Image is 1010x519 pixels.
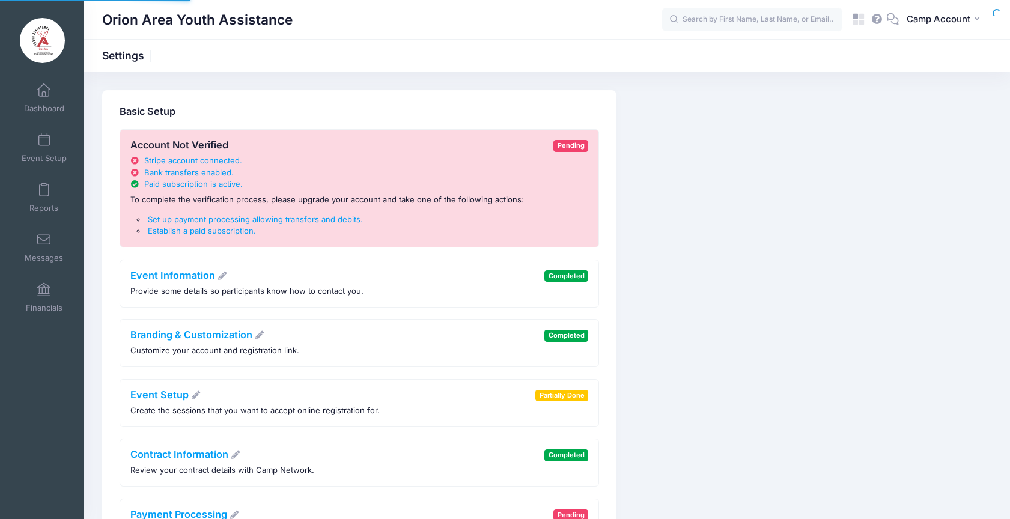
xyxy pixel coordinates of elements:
[130,156,243,165] a: Stripe account connected.
[544,330,588,341] span: Completed
[899,6,992,34] button: Camp Account
[120,106,598,118] h4: Basic Setup
[16,276,73,318] a: Financials
[146,226,256,235] a: Establish a paid subscription.
[553,140,588,151] span: Pending
[20,18,65,63] img: Orion Area Youth Assistance
[130,389,201,401] a: Event Setup
[26,303,62,313] span: Financials
[148,214,360,224] span: Set up payment processing allowing transfers and debits
[130,464,314,476] p: Review your contract details with Camp Network.
[130,345,299,357] p: Customize your account and registration link.
[130,168,234,177] a: Bank transfers enabled.
[148,226,254,235] span: Establish a paid subscription
[144,156,240,165] span: Stripe account connected
[130,139,524,151] h4: Account Not Verified
[16,226,73,269] a: Messages
[25,253,63,263] span: Messages
[24,103,64,114] span: Dashboard
[22,153,67,163] span: Event Setup
[16,177,73,219] a: Reports
[144,179,240,189] span: Paid subscription is active
[130,329,265,341] a: Branding & Customization
[146,214,363,224] a: Set up payment processing allowing transfers and debits.
[130,448,241,460] a: Contract Information
[544,449,588,461] span: Completed
[144,168,231,177] span: Bank transfers enabled
[130,285,364,297] p: Provide some details so participants know how to contact you.
[102,6,293,34] h1: Orion Area Youth Assistance
[130,269,228,281] a: Event Information
[16,127,73,169] a: Event Setup
[662,8,842,32] input: Search by First Name, Last Name, or Email...
[130,194,524,206] p: To complete the verification process, please upgrade your account and take one of the following a...
[544,270,588,282] span: Completed
[16,77,73,119] a: Dashboard
[130,405,380,417] p: Create the sessions that you want to accept online registration for.
[907,13,970,26] span: Camp Account
[535,390,588,401] span: Partially Done
[102,49,154,62] h1: Settings
[130,179,243,189] a: Paid subscription is active.
[29,203,58,213] span: Reports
